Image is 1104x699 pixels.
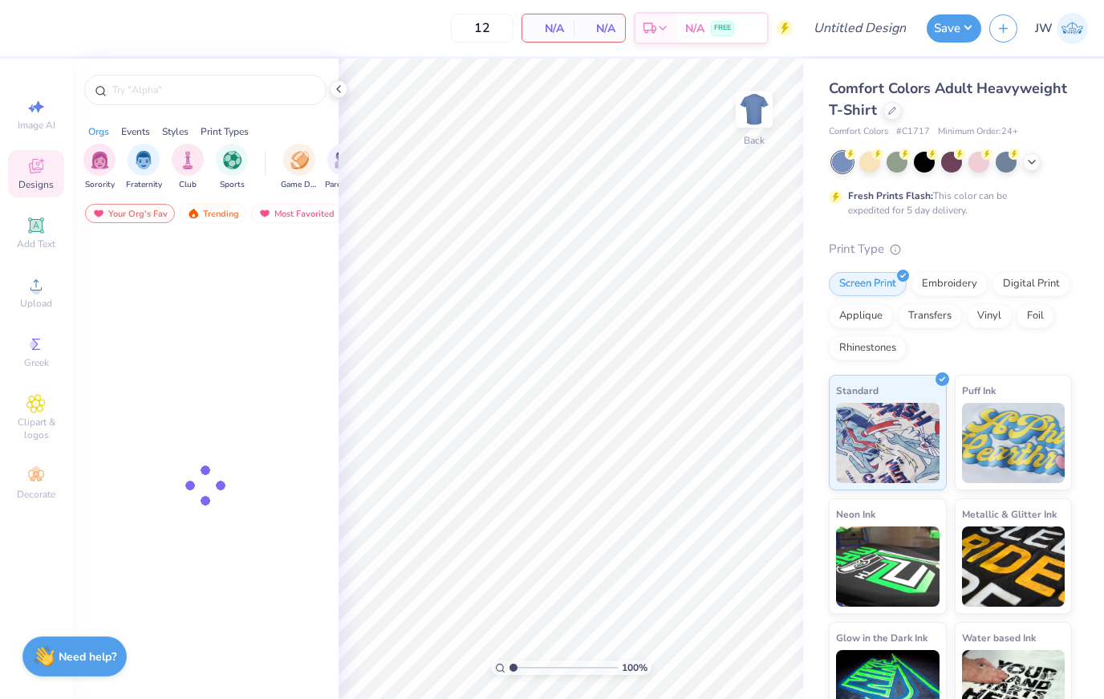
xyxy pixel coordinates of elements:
button: filter button [325,144,362,191]
img: Sports Image [223,151,241,169]
div: Rhinestones [829,336,907,360]
span: Upload [20,297,52,310]
img: Sorority Image [91,151,109,169]
span: Standard [836,382,879,399]
span: Comfort Colors [829,125,888,139]
div: Events [121,124,150,139]
img: Fraternity Image [135,151,152,169]
button: filter button [126,144,162,191]
button: Save [927,14,981,43]
strong: Fresh Prints Flash: [848,189,933,202]
div: Embroidery [911,272,988,296]
img: most_fav.gif [92,208,105,219]
input: – – [451,14,513,43]
span: Neon Ink [836,506,875,522]
span: Fraternity [126,179,162,191]
input: Untitled Design [801,12,919,44]
div: filter for Fraternity [126,144,162,191]
div: filter for Sports [216,144,248,191]
span: Parent's Weekend [325,179,362,191]
img: Game Day Image [290,151,309,169]
img: Back [738,93,770,125]
span: Comfort Colors Adult Heavyweight T-Shirt [829,79,1067,120]
div: Back [744,133,765,148]
div: Styles [162,124,189,139]
span: N/A [685,20,704,37]
button: filter button [281,144,318,191]
span: N/A [532,20,564,37]
span: Image AI [18,119,55,132]
span: Sports [220,179,245,191]
img: Parent's Weekend Image [335,151,353,169]
div: Transfers [898,304,962,328]
div: Digital Print [992,272,1070,296]
span: Greek [24,356,49,369]
span: Puff Ink [962,382,996,399]
span: # C1717 [896,125,930,139]
div: This color can be expedited for 5 day delivery. [848,189,1045,217]
span: FREE [714,22,731,34]
span: Metallic & Glitter Ink [962,506,1057,522]
img: Standard [836,403,940,483]
div: Foil [1017,304,1054,328]
button: filter button [83,144,116,191]
img: Club Image [179,151,197,169]
div: Applique [829,304,893,328]
div: Vinyl [967,304,1012,328]
span: Clipart & logos [8,416,64,441]
div: Screen Print [829,272,907,296]
strong: Need help? [59,649,116,664]
img: Jessica Wendt [1057,13,1088,44]
span: Water based Ink [962,629,1036,646]
span: Club [179,179,197,191]
div: Orgs [88,124,109,139]
img: Puff Ink [962,403,1065,483]
span: Decorate [17,488,55,501]
span: Minimum Order: 24 + [938,125,1018,139]
span: Designs [18,178,54,191]
a: JW [1035,13,1088,44]
span: Sorority [85,179,115,191]
div: filter for Club [172,144,204,191]
div: Print Types [201,124,249,139]
span: Glow in the Dark Ink [836,629,927,646]
img: Metallic & Glitter Ink [962,526,1065,607]
div: filter for Parent's Weekend [325,144,362,191]
div: Most Favorited [251,204,342,223]
span: N/A [583,20,615,37]
div: Trending [180,204,246,223]
span: Add Text [17,238,55,250]
span: 100 % [622,660,647,675]
button: filter button [172,144,204,191]
img: trending.gif [187,208,200,219]
div: Your Org's Fav [85,204,175,223]
div: filter for Game Day [281,144,318,191]
span: JW [1035,19,1053,38]
img: most_fav.gif [258,208,271,219]
button: filter button [216,144,248,191]
img: Neon Ink [836,526,940,607]
div: filter for Sorority [83,144,116,191]
input: Try "Alpha" [111,82,316,98]
span: Game Day [281,179,318,191]
div: Print Type [829,240,1072,258]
